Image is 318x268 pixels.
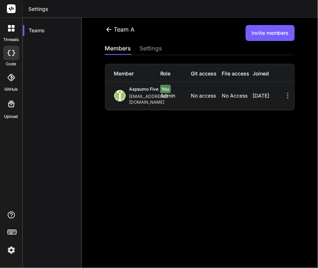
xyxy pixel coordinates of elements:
div: team a [105,25,135,34]
div: settings [140,44,162,54]
button: Invite members [246,25,295,41]
div: [EMAIL_ADDRESS][DOMAIN_NAME] [129,94,171,105]
div: members [105,44,131,54]
div: Git access [191,70,222,77]
label: code [6,61,16,67]
label: threads [3,37,19,43]
img: settings [5,244,17,256]
div: File access [222,70,253,77]
div: Role [160,70,191,77]
div: Admin [160,93,191,99]
label: GitHub [4,86,18,92]
span: Aapsumo five [129,86,159,92]
div: Joined [253,70,283,77]
div: Teams [23,22,81,38]
div: [DATE] [253,93,283,99]
div: Member [114,70,160,77]
span: You [160,85,171,93]
label: Upload [4,114,18,120]
p: No access [191,93,222,99]
img: profile_image [114,90,126,102]
p: No access [222,93,253,99]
